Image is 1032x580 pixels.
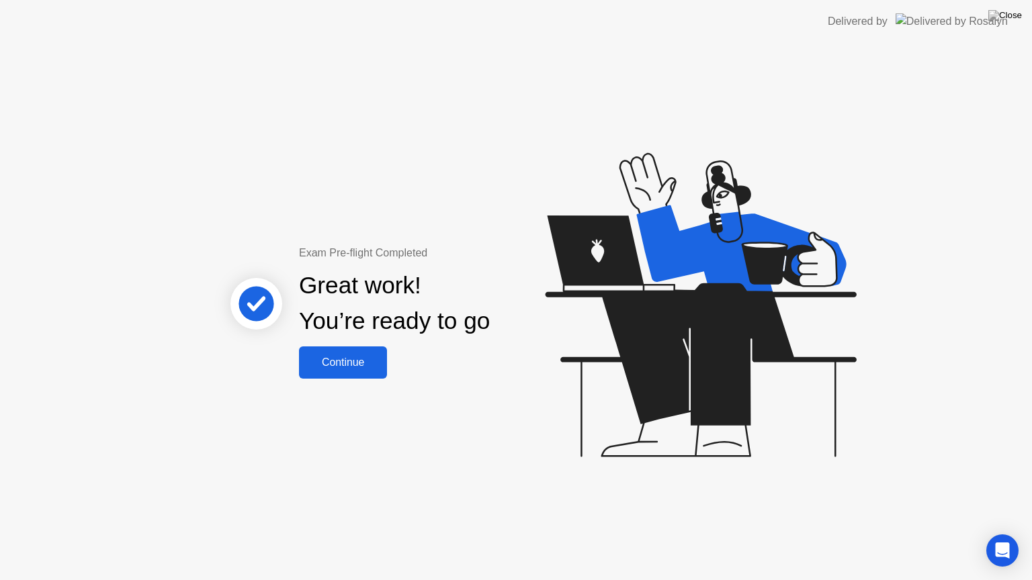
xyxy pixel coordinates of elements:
[299,245,576,261] div: Exam Pre-flight Completed
[299,346,387,379] button: Continue
[986,534,1019,567] div: Open Intercom Messenger
[896,13,1008,29] img: Delivered by Rosalyn
[828,13,888,30] div: Delivered by
[303,356,383,369] div: Continue
[299,268,490,339] div: Great work! You’re ready to go
[988,10,1022,21] img: Close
